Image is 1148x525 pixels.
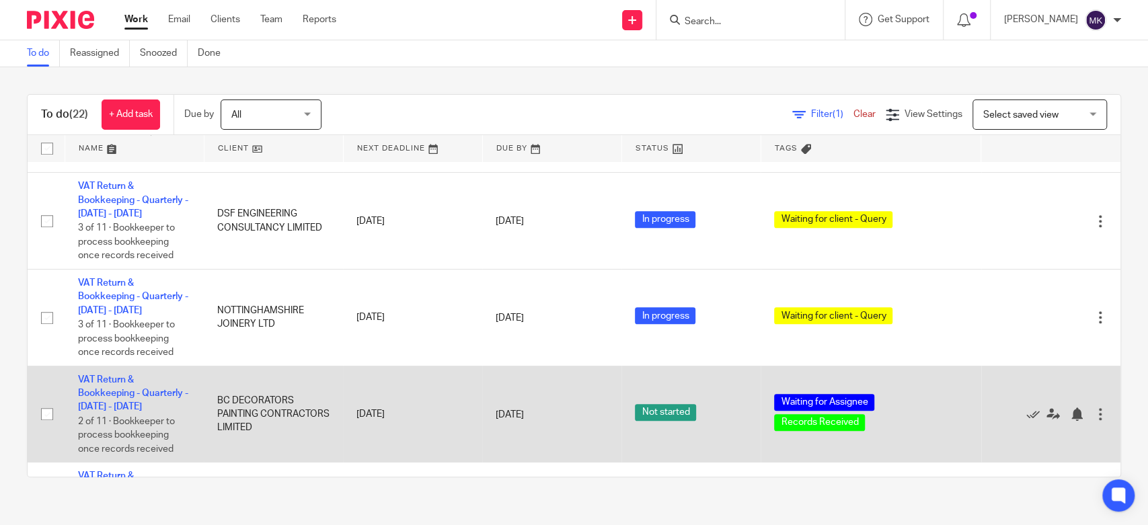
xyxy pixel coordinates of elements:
[343,366,482,462] td: [DATE]
[811,110,853,119] span: Filter
[683,16,804,28] input: Search
[303,13,336,26] a: Reports
[41,108,88,122] h1: To do
[78,471,188,508] a: VAT Return & Bookkeeping - Quarterly - [DATE] - [DATE]
[774,414,865,431] span: Records Received
[78,375,188,412] a: VAT Return & Bookkeeping - Quarterly - [DATE] - [DATE]
[774,211,892,228] span: Waiting for client - Query
[78,223,175,260] span: 3 of 11 · Bookkeeper to process bookkeeping once records received
[260,13,282,26] a: Team
[70,40,130,67] a: Reassigned
[78,278,188,315] a: VAT Return & Bookkeeping - Quarterly - [DATE] - [DATE]
[774,394,874,411] span: Waiting for Assignee
[211,13,240,26] a: Clients
[102,99,160,130] a: + Add task
[878,15,929,24] span: Get Support
[635,211,695,228] span: In progress
[204,173,343,270] td: DSF ENGINEERING CONSULTANCY LIMITED
[140,40,188,67] a: Snoozed
[905,110,962,119] span: View Settings
[1004,13,1078,26] p: [PERSON_NAME]
[775,145,798,152] span: Tags
[27,40,60,67] a: To do
[78,416,175,453] span: 2 of 11 · Bookkeeper to process bookkeeping once records received
[204,366,343,462] td: BC DECORATORS PAINTING CONTRACTORS LIMITED
[198,40,231,67] a: Done
[1026,407,1046,421] a: Mark as done
[343,270,482,366] td: [DATE]
[184,108,214,121] p: Due by
[27,11,94,29] img: Pixie
[78,319,175,356] span: 3 of 11 · Bookkeeper to process bookkeeping once records received
[204,270,343,366] td: NOTTINGHAMSHIRE JOINERY LTD
[774,307,892,324] span: Waiting for client - Query
[635,307,695,324] span: In progress
[1085,9,1106,31] img: svg%3E
[983,110,1059,120] span: Select saved view
[496,409,524,419] span: [DATE]
[124,13,148,26] a: Work
[231,110,241,120] span: All
[833,110,843,119] span: (1)
[635,404,696,421] span: Not started
[168,13,190,26] a: Email
[496,313,524,322] span: [DATE]
[69,109,88,120] span: (22)
[496,216,524,226] span: [DATE]
[343,173,482,270] td: [DATE]
[853,110,876,119] a: Clear
[78,181,188,218] a: VAT Return & Bookkeeping - Quarterly - [DATE] - [DATE]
